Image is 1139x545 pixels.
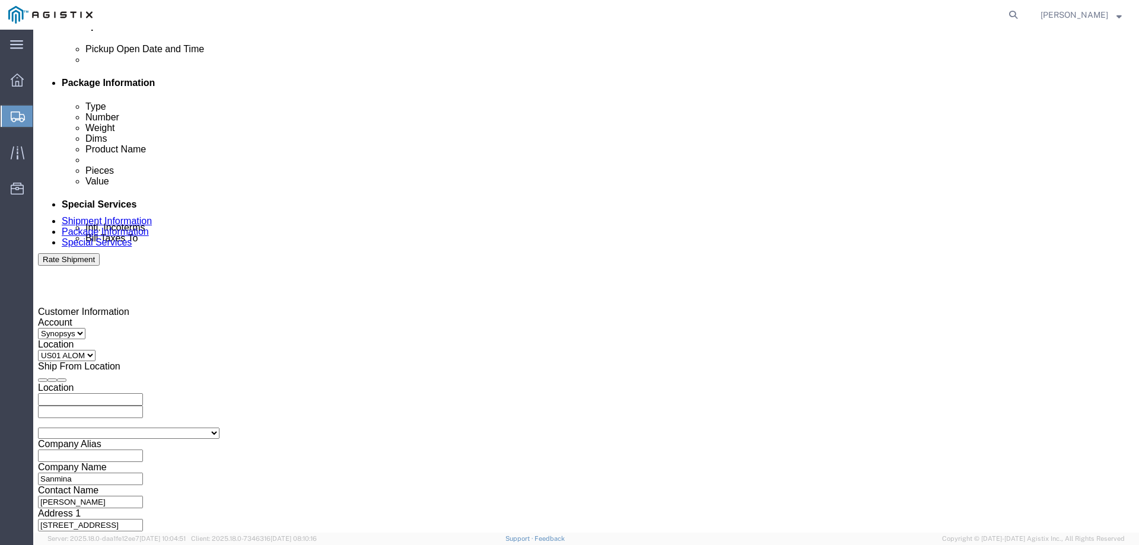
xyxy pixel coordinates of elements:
[8,6,93,24] img: logo
[505,535,535,542] a: Support
[271,535,317,542] span: [DATE] 08:10:16
[191,535,317,542] span: Client: 2025.18.0-7346316
[534,535,565,542] a: Feedback
[942,534,1125,544] span: Copyright © [DATE]-[DATE] Agistix Inc., All Rights Reserved
[1041,8,1108,21] span: Billy Lo
[139,535,186,542] span: [DATE] 10:04:51
[1040,8,1122,22] button: [PERSON_NAME]
[47,535,186,542] span: Server: 2025.18.0-daa1fe12ee7
[33,30,1139,533] iframe: FS Legacy Container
